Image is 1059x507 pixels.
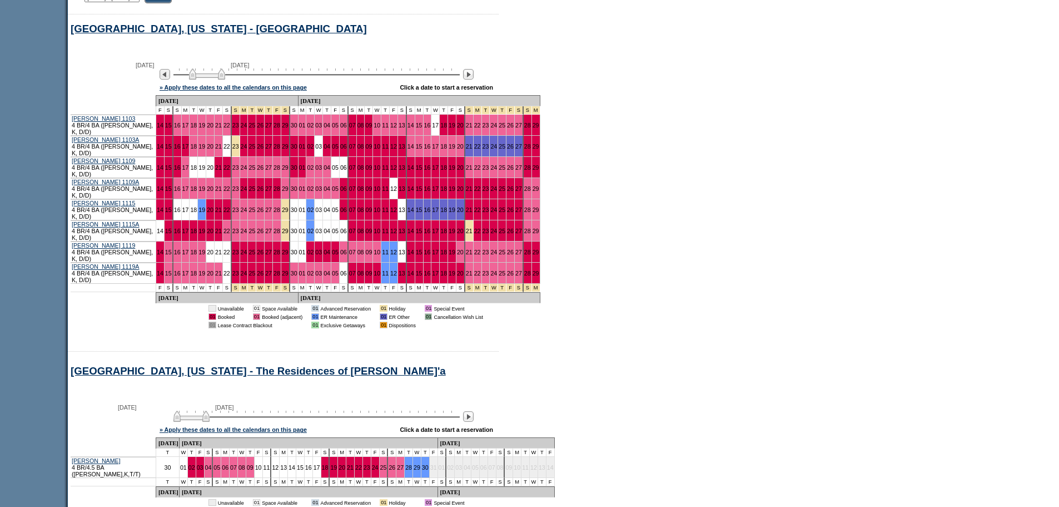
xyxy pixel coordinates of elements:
[382,122,389,129] a: 11
[232,249,239,255] a: 23
[533,206,539,213] a: 29
[449,185,455,192] a: 19
[299,185,306,192] a: 01
[515,228,522,234] a: 27
[190,143,197,150] a: 18
[507,228,514,234] a: 26
[416,228,422,234] a: 15
[215,143,222,150] a: 21
[182,164,189,171] a: 17
[315,185,322,192] a: 03
[299,206,306,213] a: 01
[499,185,505,192] a: 25
[299,228,306,234] a: 01
[190,164,197,171] a: 18
[490,164,497,171] a: 24
[265,164,272,171] a: 27
[265,143,272,150] a: 27
[407,164,414,171] a: 14
[157,249,163,255] a: 14
[449,122,455,129] a: 19
[72,200,135,206] a: [PERSON_NAME] 1115
[382,206,389,213] a: 11
[241,143,247,150] a: 24
[274,185,280,192] a: 28
[365,206,372,213] a: 09
[399,185,405,192] a: 13
[232,122,239,129] a: 23
[499,122,505,129] a: 25
[198,122,205,129] a: 19
[424,143,431,150] a: 16
[257,228,263,234] a: 26
[257,164,263,171] a: 26
[182,249,189,255] a: 17
[207,122,213,129] a: 20
[440,185,447,192] a: 18
[291,122,297,129] a: 30
[299,122,306,129] a: 01
[440,122,447,129] a: 18
[207,164,213,171] a: 20
[416,164,422,171] a: 15
[365,228,372,234] a: 09
[357,164,364,171] a: 08
[457,185,464,192] a: 20
[416,122,422,129] a: 15
[340,122,347,129] a: 06
[223,143,230,150] a: 22
[248,164,255,171] a: 25
[424,206,431,213] a: 16
[315,122,322,129] a: 03
[365,143,372,150] a: 09
[324,185,330,192] a: 04
[374,122,380,129] a: 10
[365,185,372,192] a: 09
[483,228,489,234] a: 23
[374,164,380,171] a: 10
[440,143,447,150] a: 18
[357,206,364,213] a: 08
[248,122,255,129] a: 25
[524,122,531,129] a: 28
[299,164,306,171] a: 01
[374,185,380,192] a: 10
[524,143,531,150] a: 28
[160,69,170,80] img: Previous
[449,143,455,150] a: 19
[215,249,222,255] a: 21
[72,136,139,143] a: [PERSON_NAME] 1103A
[198,143,205,150] a: 19
[524,228,531,234] a: 28
[307,185,314,192] a: 02
[190,249,197,255] a: 18
[248,228,255,234] a: 25
[215,206,222,213] a: 21
[174,228,181,234] a: 16
[274,143,280,150] a: 28
[198,185,205,192] a: 19
[257,206,263,213] a: 26
[190,206,197,213] a: 18
[490,228,497,234] a: 24
[282,143,289,150] a: 29
[349,143,356,150] a: 07
[399,206,405,213] a: 13
[357,228,364,234] a: 08
[324,143,330,150] a: 04
[449,228,455,234] a: 19
[282,185,289,192] a: 29
[399,143,405,150] a: 13
[407,206,414,213] a: 14
[466,122,473,129] a: 21
[390,228,397,234] a: 12
[466,228,473,234] a: 21
[174,206,181,213] a: 16
[533,185,539,192] a: 29
[466,206,473,213] a: 21
[533,122,539,129] a: 29
[215,228,222,234] a: 21
[182,206,189,213] a: 17
[466,143,473,150] a: 21
[432,143,439,150] a: 17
